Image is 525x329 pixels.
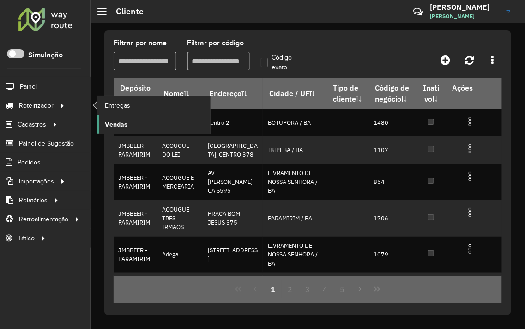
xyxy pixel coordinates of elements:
[107,6,144,17] h2: Cliente
[19,177,54,186] span: Importações
[408,2,428,22] a: Contato Rápido
[203,273,263,300] td: POVOADO MURRIMHO 1154
[19,214,68,224] span: Retroalimentação
[203,109,263,136] td: centro 2
[416,78,446,109] th: Inativo
[368,109,416,136] td: 1480
[368,280,386,298] button: Last Page
[430,3,500,12] h3: [PERSON_NAME]
[203,200,263,237] td: PRACA BOM JESUS 375
[18,233,35,243] span: Tático
[19,139,74,148] span: Painel de Sugestão
[19,101,54,110] span: Roteirizador
[368,237,416,273] td: 1079
[203,164,263,201] td: AV [PERSON_NAME] CA S595
[114,237,157,273] td: JMBBEER - PARAMIRIM
[368,136,416,164] td: 1107
[264,280,282,298] button: 1
[203,78,263,109] th: Endereço
[157,164,203,201] td: ACOUGUE E MERCEARIA
[157,273,203,300] td: ADEGA DO WILLIAN
[263,164,326,201] td: LIVRAMENTO DE NOSSA SENHORA / BA
[203,237,263,273] td: [STREET_ADDRESS]
[368,78,416,109] th: Código de negócio
[114,200,157,237] td: JMBBEER - PARAMIRIM
[18,120,46,129] span: Cadastros
[105,101,130,110] span: Entregas
[20,82,37,91] span: Painel
[114,37,167,49] label: Filtrar por nome
[28,49,63,61] label: Simulação
[97,96,211,115] a: Entregas
[157,200,203,237] td: ACOUGUE TRES IRMAOS
[114,78,157,109] th: Depósito
[114,273,157,300] td: JMBBEER - PARAMIRIM
[263,78,326,109] th: Cidade / UF
[157,136,203,164] td: ACOUGUE DO LEI
[114,136,157,164] td: JMBBEER - PARAMIRIM
[263,237,326,273] td: LIVRAMENTO DE NOSSA SENHORA / BA
[368,200,416,237] td: 1706
[203,136,263,164] td: [GEOGRAPHIC_DATA], CENTRO 378
[18,158,41,167] span: Pedidos
[187,37,244,49] label: Filtrar por código
[97,115,211,134] a: Vendas
[263,200,326,237] td: PARAMIRIM / BA
[299,280,317,298] button: 3
[446,78,501,97] th: Ações
[263,109,326,136] td: BOTUPORA / BA
[157,78,203,109] th: Nome
[263,273,326,300] td: CATURAMA / BA
[282,280,299,298] button: 2
[105,120,127,129] span: Vendas
[316,280,334,298] button: 4
[263,136,326,164] td: IBIPEBA / BA
[157,237,203,273] td: Adega
[261,53,299,72] label: Código exato
[326,78,368,109] th: Tipo de cliente
[368,273,416,300] td: 1709
[114,164,157,201] td: JMBBEER - PARAMIRIM
[368,164,416,201] td: 854
[351,280,369,298] button: Next Page
[430,12,500,20] span: [PERSON_NAME]
[334,280,351,298] button: 5
[19,195,48,205] span: Relatórios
